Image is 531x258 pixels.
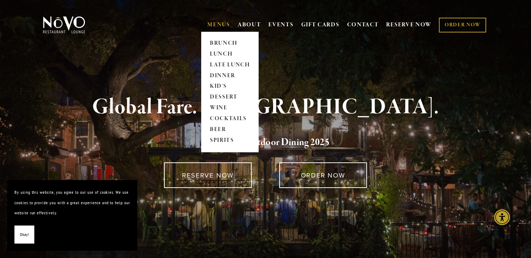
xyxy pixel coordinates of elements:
[347,18,379,32] a: CONTACT
[20,229,29,240] span: Okay!
[164,162,252,188] a: RESERVE NOW
[207,21,230,29] a: MENUS
[207,114,252,124] a: COCKTAILS
[238,21,261,29] a: ABOUT
[207,92,252,103] a: DESSERT
[207,135,252,146] a: SPIRITS
[202,136,325,150] a: Voted Best Outdoor Dining 202
[55,135,476,150] h2: 5
[207,81,252,92] a: KID'S
[92,93,439,121] strong: Global Fare. [GEOGRAPHIC_DATA].
[7,180,137,251] section: Cookie banner
[439,18,486,32] a: ORDER NOW
[207,103,252,114] a: WINE
[279,162,367,188] a: ORDER NOW
[207,38,252,49] a: BRUNCH
[207,124,252,135] a: BEER
[207,70,252,81] a: DINNER
[268,21,293,29] a: EVENTS
[207,60,252,70] a: LATE LUNCH
[301,18,340,32] a: GIFT CARDS
[386,18,432,32] a: RESERVE NOW
[494,209,510,225] div: Accessibility Menu
[14,187,130,218] p: By using this website, you agree to our use of cookies. We use cookies to provide you with a grea...
[42,16,87,34] img: Novo Restaurant &amp; Lounge
[207,49,252,60] a: LUNCH
[14,226,34,244] button: Okay!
